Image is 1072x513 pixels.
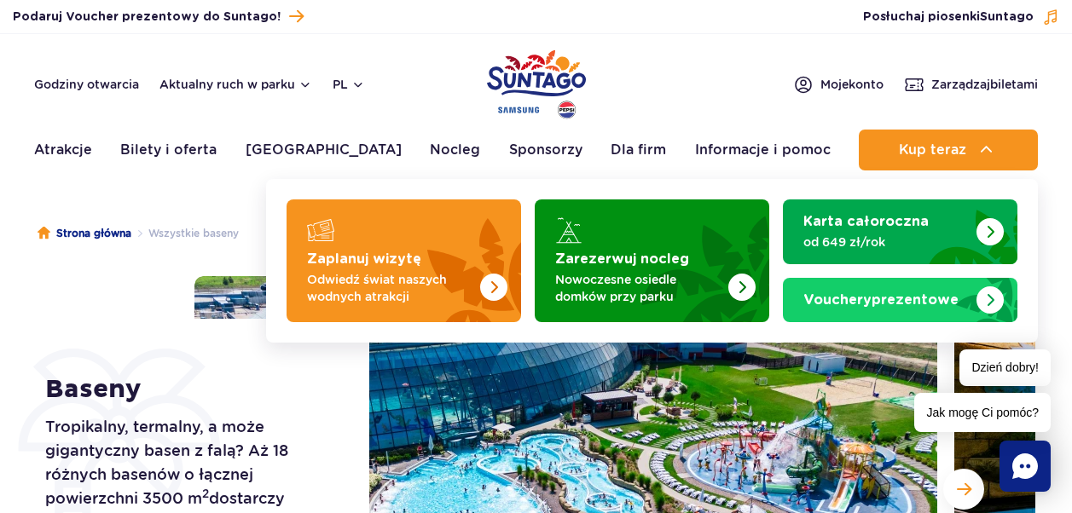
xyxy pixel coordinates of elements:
[783,199,1017,264] a: Karta całoroczna
[1000,441,1051,492] div: Chat
[899,142,966,158] span: Kup teraz
[307,252,421,266] strong: Zaplanuj wizytę
[246,130,402,170] a: [GEOGRAPHIC_DATA]
[487,43,586,121] a: Park of Poland
[13,5,304,28] a: Podaruj Voucher prezentowy do Suntago!
[803,215,929,228] strong: Karta całoroczna
[980,11,1034,23] span: Suntago
[803,293,959,307] strong: prezentowe
[34,130,92,170] a: Atrakcje
[13,9,281,26] span: Podaruj Voucher prezentowy do Suntago!
[931,76,1038,93] span: Zarządzaj biletami
[914,393,1051,432] span: Jak mogę Ci pomóc?
[159,78,312,91] button: Aktualny ruch w parku
[34,76,139,93] a: Godziny otwarcia
[535,199,769,322] a: Zarezerwuj nocleg
[803,233,970,251] p: od 649 zł/rok
[863,9,1059,26] button: Posłuchaj piosenkiSuntago
[509,130,582,170] a: Sponsorzy
[333,76,365,93] button: pl
[120,130,217,170] a: Bilety i oferta
[555,252,689,266] strong: Zarezerwuj nocleg
[430,130,480,170] a: Nocleg
[45,374,331,405] h1: Baseny
[959,349,1051,386] span: Dzień dobry!
[863,9,1034,26] span: Posłuchaj piosenki
[820,76,884,93] span: Moje konto
[555,271,721,305] p: Nowoczesne osiedle domków przy parku
[793,74,884,95] a: Mojekonto
[904,74,1038,95] a: Zarządzajbiletami
[803,293,872,307] span: Vouchery
[695,130,831,170] a: Informacje i pomoc
[859,130,1038,170] button: Kup teraz
[131,225,239,242] li: Wszystkie baseny
[943,469,984,510] button: Następny slajd
[287,199,521,322] a: Zaplanuj wizytę
[202,487,209,500] sup: 2
[611,130,666,170] a: Dla firm
[307,271,473,305] p: Odwiedź świat naszych wodnych atrakcji
[38,225,131,242] a: Strona główna
[783,278,1017,322] a: Vouchery prezentowe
